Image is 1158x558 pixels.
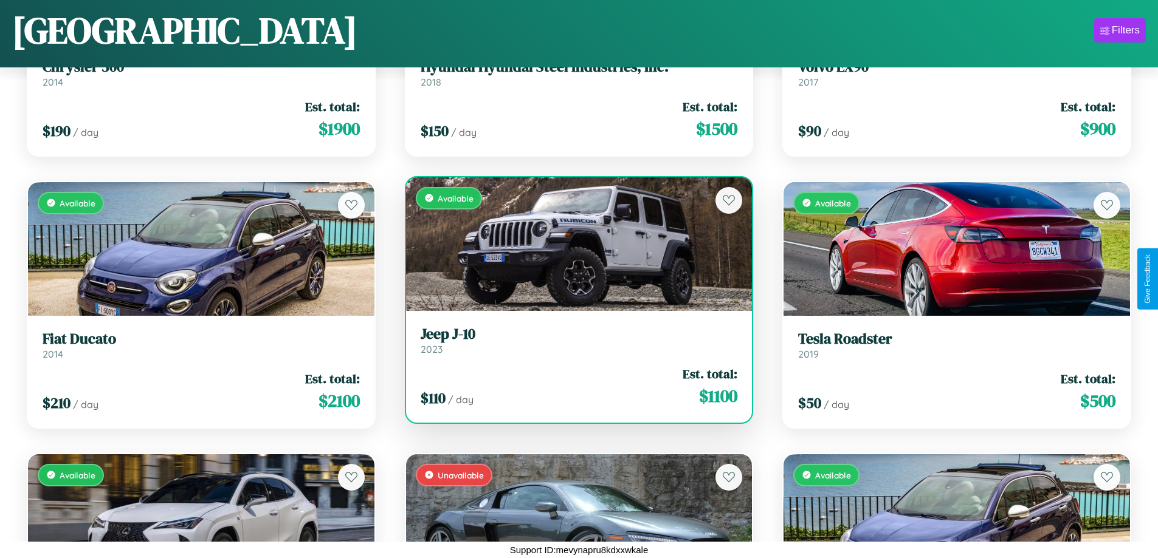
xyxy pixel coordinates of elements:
[305,98,360,115] span: Est. total:
[696,117,737,141] span: $ 1500
[319,389,360,413] span: $ 2100
[798,348,819,360] span: 2019
[1143,254,1152,304] div: Give Feedback
[451,126,477,138] span: / day
[43,76,63,88] span: 2014
[438,193,474,203] span: Available
[1094,18,1146,43] button: Filters
[798,121,821,141] span: $ 90
[798,330,1115,360] a: Tesla Roadster2019
[43,393,71,413] span: $ 210
[12,5,357,55] h1: [GEOGRAPHIC_DATA]
[798,330,1115,348] h3: Tesla Roadster
[1080,389,1115,413] span: $ 500
[60,198,95,208] span: Available
[815,470,851,480] span: Available
[43,121,71,141] span: $ 190
[798,76,818,88] span: 2017
[43,330,360,348] h3: Fiat Ducato
[305,370,360,387] span: Est. total:
[43,58,360,76] h3: Chrysler 300
[73,126,98,138] span: / day
[319,117,360,141] span: $ 1900
[73,398,98,410] span: / day
[1080,117,1115,141] span: $ 900
[438,470,484,480] span: Unavailable
[798,58,1115,88] a: Volvo EX902017
[1112,24,1140,36] div: Filters
[699,384,737,408] span: $ 1100
[1061,98,1115,115] span: Est. total:
[824,398,849,410] span: / day
[421,58,738,76] h3: Hyundai Hyundai Steel Industries, Inc.
[798,393,821,413] span: $ 50
[421,388,446,408] span: $ 110
[683,98,737,115] span: Est. total:
[421,325,738,355] a: Jeep J-102023
[1061,370,1115,387] span: Est. total:
[798,58,1115,76] h3: Volvo EX90
[510,542,649,558] p: Support ID: mevynapru8kdxxwkale
[824,126,849,138] span: / day
[60,470,95,480] span: Available
[421,343,443,355] span: 2023
[421,58,738,88] a: Hyundai Hyundai Steel Industries, Inc.2018
[43,348,63,360] span: 2014
[421,121,449,141] span: $ 150
[43,58,360,88] a: Chrysler 3002014
[683,365,737,383] span: Est. total:
[448,393,474,406] span: / day
[421,325,738,343] h3: Jeep J-10
[43,330,360,360] a: Fiat Ducato2014
[421,76,441,88] span: 2018
[815,198,851,208] span: Available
